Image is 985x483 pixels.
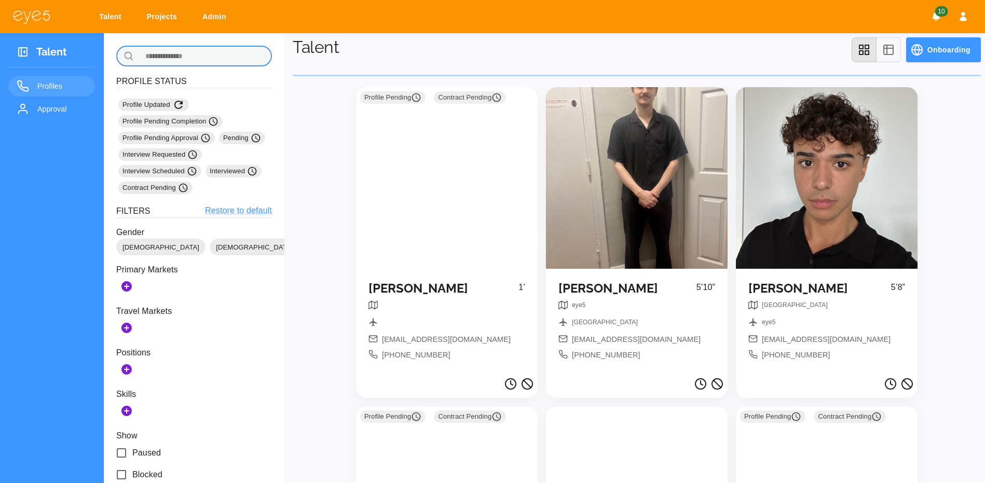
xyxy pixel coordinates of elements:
[118,115,223,128] div: Profile Pending Completion
[906,37,981,62] button: Onboarding
[219,132,265,144] div: Pending
[382,334,511,346] span: [EMAIL_ADDRESS][DOMAIN_NAME]
[382,350,450,361] span: [PHONE_NUMBER]
[118,148,202,161] div: Interview Requested
[572,350,640,361] span: [PHONE_NUMBER]
[118,132,215,144] div: Profile Pending Approval
[356,87,538,374] a: Profile Pending Contract Pending [PERSON_NAME]1’[EMAIL_ADDRESS][DOMAIN_NAME][PHONE_NUMBER]
[122,133,211,143] span: Profile Pending Approval
[927,7,946,26] button: Notifications
[736,87,918,374] a: [PERSON_NAME]5’8”breadcrumbbreadcrumb[EMAIL_ADDRESS][DOMAIN_NAME][PHONE_NUMBER]
[558,281,696,296] h5: [PERSON_NAME]
[223,133,261,143] span: Pending
[118,165,201,177] div: Interview Scheduled
[122,166,197,176] span: Interview Scheduled
[744,411,801,422] span: Profile Pending
[116,242,206,253] span: [DEMOGRAPHIC_DATA]
[132,447,161,459] span: Paused
[572,318,638,330] nav: breadcrumb
[206,165,262,177] div: Interviewed
[116,226,272,239] p: Gender
[116,388,272,401] p: Skills
[818,411,882,422] span: Contract Pending
[293,37,339,57] h1: Talent
[12,9,51,24] img: eye5
[852,37,877,62] button: grid
[116,276,137,297] button: Add Markets
[8,76,95,96] a: Profiles
[438,411,502,422] span: Contract Pending
[122,149,198,160] span: Interview Requested
[116,305,272,318] p: Travel Markets
[36,46,67,62] h3: Talent
[368,281,518,296] h5: [PERSON_NAME]
[37,80,87,92] span: Profiles
[116,318,137,338] button: Add Secondary Markets
[122,99,185,111] span: Profile Updated
[140,7,187,26] a: Projects
[935,6,948,17] span: 10
[210,242,299,253] span: [DEMOGRAPHIC_DATA]
[572,334,701,346] span: [EMAIL_ADDRESS][DOMAIN_NAME]
[116,264,272,276] p: Primary Markets
[116,75,272,88] h6: Profile Status
[762,319,775,326] span: eye5
[572,300,585,313] nav: breadcrumb
[546,87,728,374] a: [PERSON_NAME]5’10”breadcrumbbreadcrumb[EMAIL_ADDRESS][DOMAIN_NAME][PHONE_NUMBER]
[696,281,715,300] p: 5’10”
[572,319,638,326] span: [GEOGRAPHIC_DATA]
[748,281,891,296] h5: [PERSON_NAME]
[762,318,775,330] nav: breadcrumb
[572,301,585,309] span: eye5
[92,7,132,26] a: Talent
[762,350,830,361] span: [PHONE_NUMBER]
[852,37,901,62] div: view
[210,239,299,255] div: [DEMOGRAPHIC_DATA]
[116,401,137,421] button: Add Skills
[205,204,272,217] a: Restore to default
[132,468,162,481] span: Blocked
[364,411,421,422] span: Profile Pending
[118,99,189,111] div: Profile Updated
[762,301,828,309] span: [GEOGRAPHIC_DATA]
[116,430,272,442] p: Show
[116,347,272,359] p: Positions
[116,204,151,217] h6: Filters
[118,182,193,194] div: Contract Pending
[8,99,95,119] a: Approval
[518,281,525,300] p: 1’
[196,7,237,26] a: Admin
[438,92,502,103] span: Contract Pending
[37,103,87,115] span: Approval
[122,116,218,127] span: Profile Pending Completion
[122,183,188,193] span: Contract Pending
[762,300,828,313] nav: breadcrumb
[116,239,206,255] div: [DEMOGRAPHIC_DATA]
[891,281,905,300] p: 5’8”
[210,166,257,176] span: Interviewed
[364,92,421,103] span: Profile Pending
[876,37,901,62] button: table
[116,359,137,380] button: Add Positions
[762,334,891,346] span: [EMAIL_ADDRESS][DOMAIN_NAME]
